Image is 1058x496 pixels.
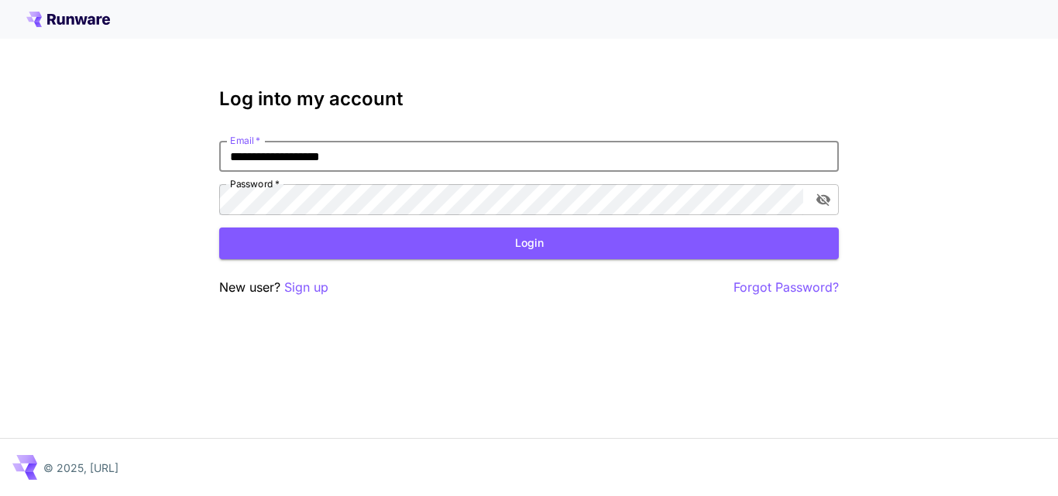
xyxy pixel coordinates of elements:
[809,186,837,214] button: toggle password visibility
[219,227,839,259] button: Login
[43,460,119,476] p: © 2025, [URL]
[284,278,328,297] button: Sign up
[219,278,328,297] p: New user?
[230,134,260,147] label: Email
[219,88,839,110] h3: Log into my account
[733,278,839,297] button: Forgot Password?
[230,177,280,190] label: Password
